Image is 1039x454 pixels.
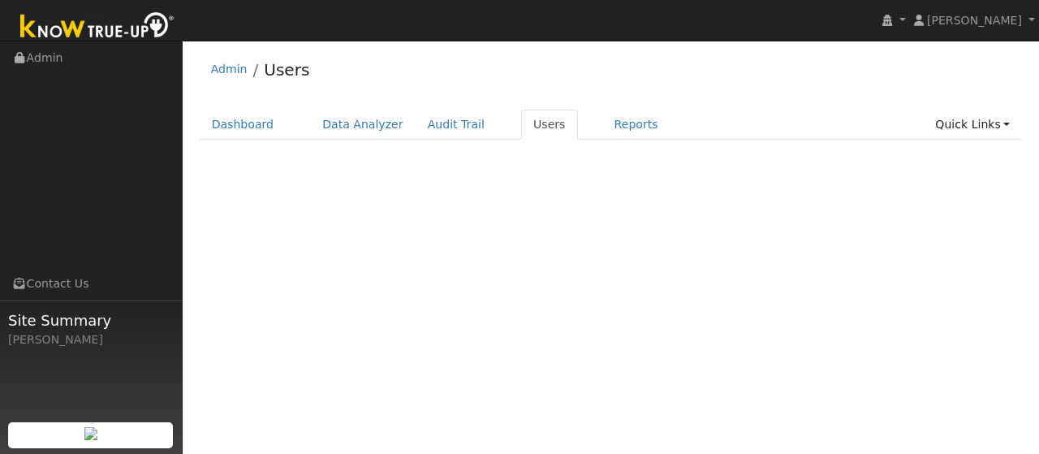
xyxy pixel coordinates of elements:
a: Data Analyzer [310,110,416,140]
a: Dashboard [200,110,287,140]
span: [PERSON_NAME] [927,14,1022,27]
div: [PERSON_NAME] [8,331,174,348]
img: retrieve [84,427,97,440]
span: Site Summary [8,309,174,331]
a: Users [521,110,578,140]
img: Know True-Up [12,9,183,45]
a: Quick Links [923,110,1022,140]
a: Reports [602,110,670,140]
a: Users [264,60,309,80]
a: Audit Trail [416,110,497,140]
a: Admin [211,63,248,76]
